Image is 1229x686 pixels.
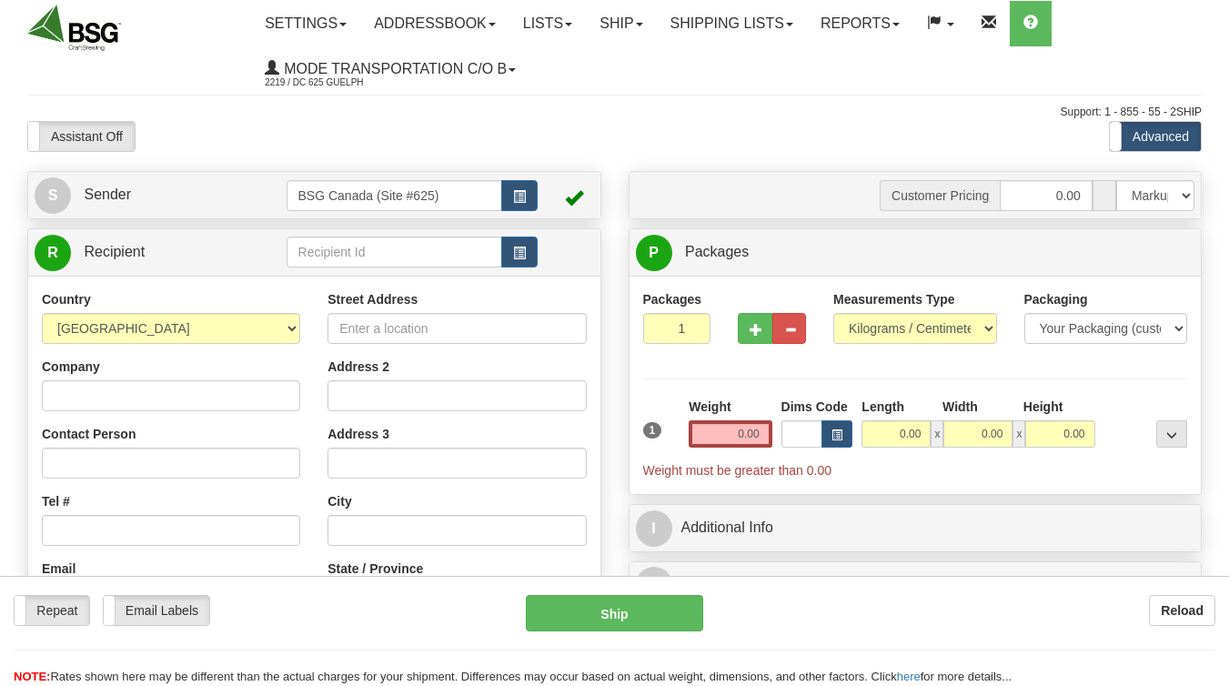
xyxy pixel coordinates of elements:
label: Height [1023,398,1063,416]
a: R Recipient [35,234,258,271]
span: $ [636,567,672,603]
label: Email [42,560,76,578]
label: Address 2 [327,358,389,376]
button: Ship [526,595,703,631]
a: Settings [251,1,360,46]
span: x [931,420,943,448]
a: here [897,670,921,683]
iframe: chat widget [1187,250,1227,436]
span: Customer Pricing [880,180,1000,211]
label: Measurements Type [833,290,955,308]
span: R [35,235,71,271]
img: logo2219.jpg [27,5,121,51]
div: ... [1156,420,1187,448]
label: Repeat [15,596,89,625]
a: Ship [586,1,656,46]
label: Street Address [327,290,418,308]
span: x [1012,420,1025,448]
span: Sender [84,187,131,202]
label: Length [861,398,904,416]
label: Weight [689,398,730,416]
span: Mode Transportation c/o B [279,61,507,76]
label: Address 3 [327,425,389,443]
a: Shipping lists [657,1,807,46]
label: Tel # [42,492,70,510]
label: Assistant Off [28,122,135,151]
span: S [35,177,71,214]
a: $Rates [636,567,1195,604]
span: 1 [643,422,662,439]
a: Reports [807,1,913,46]
a: Lists [509,1,586,46]
label: Dims Code [781,398,848,416]
label: Company [42,358,100,376]
input: Enter a location [327,313,586,344]
label: Packaging [1024,290,1088,308]
span: Weight must be greater than 0.00 [643,463,832,478]
span: Recipient [84,244,145,259]
span: 2219 / DC 625 Guelph [265,74,401,92]
span: P [636,235,672,271]
a: Addressbook [360,1,509,46]
b: Reload [1161,603,1204,618]
span: NOTE: [14,670,50,683]
a: Mode Transportation c/o B 2219 / DC 625 Guelph [251,46,529,92]
label: Packages [643,290,702,308]
input: Sender Id [287,180,503,211]
label: Country [42,290,91,308]
label: Width [942,398,978,416]
label: State / Province [327,560,423,578]
label: Email Labels [104,596,209,625]
a: S Sender [35,177,287,214]
span: I [636,510,672,547]
label: Contact Person [42,425,136,443]
button: Reload [1149,595,1215,626]
label: Advanced [1110,122,1201,151]
label: City [327,492,351,510]
a: IAdditional Info [636,509,1195,547]
div: Support: 1 - 855 - 55 - 2SHIP [27,105,1202,120]
span: Packages [685,244,749,259]
input: Recipient Id [287,237,503,267]
a: P Packages [636,234,1195,271]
